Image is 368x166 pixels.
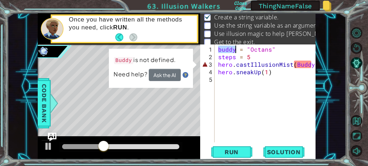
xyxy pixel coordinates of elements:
[113,24,127,31] strong: RUN
[202,68,215,76] div: 4
[351,27,362,39] button: Level Options
[214,13,279,21] p: Create a string variable.
[149,69,181,81] button: Ask the AI
[114,71,149,78] span: Need help?
[351,57,362,68] button: AI Hint
[202,53,215,61] div: 2
[214,22,320,29] p: Use the string variable as an argument.
[38,81,50,125] span: Code Bank
[41,140,56,155] button: Ctrl + P: Play
[202,61,215,68] div: 3
[69,16,192,32] p: Once you have written all the methods you need, click .
[351,115,362,127] button: Back to Map
[351,113,368,128] a: Back to Map
[38,45,49,57] img: Image for 6102e7f128067a00236f7c63
[129,33,137,41] button: Next
[214,38,255,46] p: Get to the exit.
[114,57,133,64] code: Buddy
[351,145,362,157] button: Mute
[204,13,211,19] img: Check mark for checkbox
[202,46,215,53] div: 1
[48,133,56,141] button: Ask AI
[202,76,215,83] div: 5
[214,30,335,38] p: Use illusion magic to help [PERSON_NAME].
[217,148,246,156] span: Run
[351,42,362,54] button: Restart Level
[115,33,129,41] button: Back
[323,1,331,11] img: Copy class code
[114,56,176,65] p: is not defined.
[233,1,248,11] label: Class Code
[260,148,308,156] span: Solution
[210,146,253,158] button: Shift+Enter: Run current code.
[183,72,188,78] img: Hint
[260,146,308,158] button: Solution
[351,130,362,142] button: Maximize Browser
